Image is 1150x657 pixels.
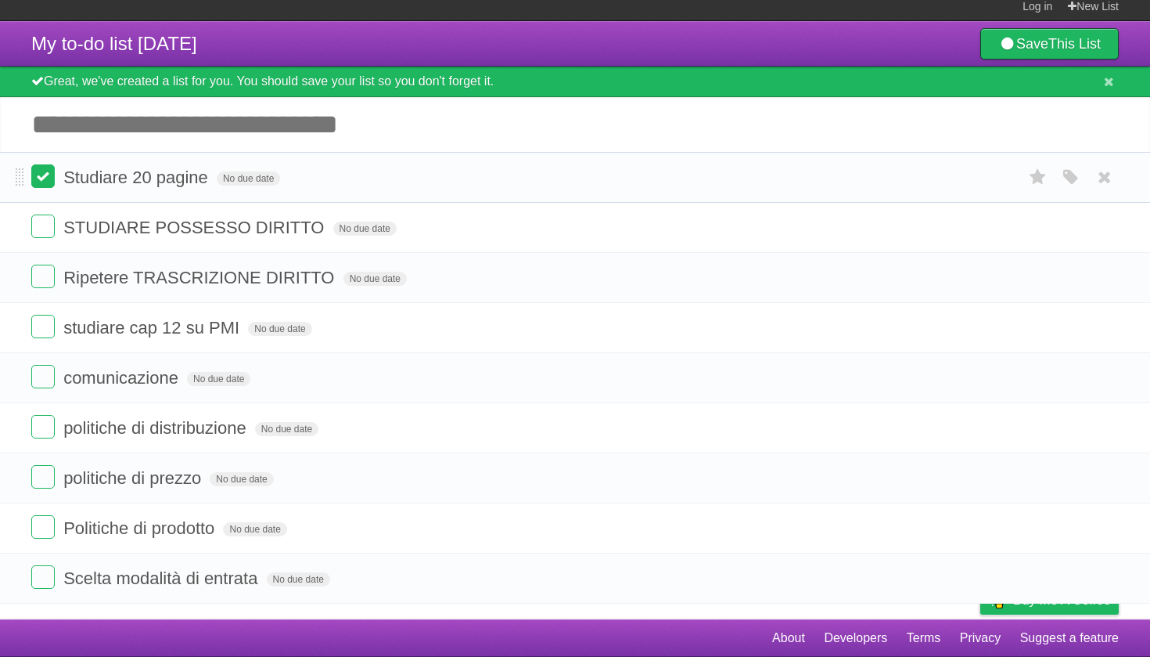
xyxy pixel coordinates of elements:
span: My to-do list [DATE] [31,33,197,54]
label: Done [31,365,55,388]
span: studiare cap 12 su PMI [63,318,243,338]
span: politiche di prezzo [63,468,205,488]
span: No due date [217,171,280,186]
span: Scelta modalità di entrata [63,569,261,588]
span: No due date [255,422,318,436]
a: Terms [907,623,941,653]
span: Buy me a coffee [1013,587,1111,614]
span: No due date [343,272,407,286]
span: Studiare 20 pagine [63,168,212,187]
a: Developers [824,623,887,653]
b: This List [1048,36,1101,52]
span: No due date [210,472,273,486]
span: No due date [267,572,330,587]
label: Star task [1023,164,1053,190]
span: Politiche di prodotto [63,518,218,538]
label: Done [31,415,55,439]
a: About [772,623,805,653]
a: Suggest a feature [1020,623,1119,653]
a: SaveThis List [980,28,1119,60]
label: Done [31,315,55,338]
label: Done [31,515,55,539]
label: Done [31,164,55,188]
span: STUDIARE POSSESSO DIRITTO [63,218,328,237]
label: Done [31,465,55,489]
label: Done [31,265,55,288]
label: Done [31,215,55,238]
span: No due date [223,522,286,536]
span: No due date [187,372,250,386]
span: Ripetere TRASCRIZIONE DIRITTO [63,268,338,287]
span: No due date [248,322,311,336]
a: Privacy [960,623,1001,653]
span: No due date [333,222,397,236]
label: Done [31,565,55,589]
span: comunicazione [63,368,182,388]
span: politiche di distribuzione [63,418,250,438]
